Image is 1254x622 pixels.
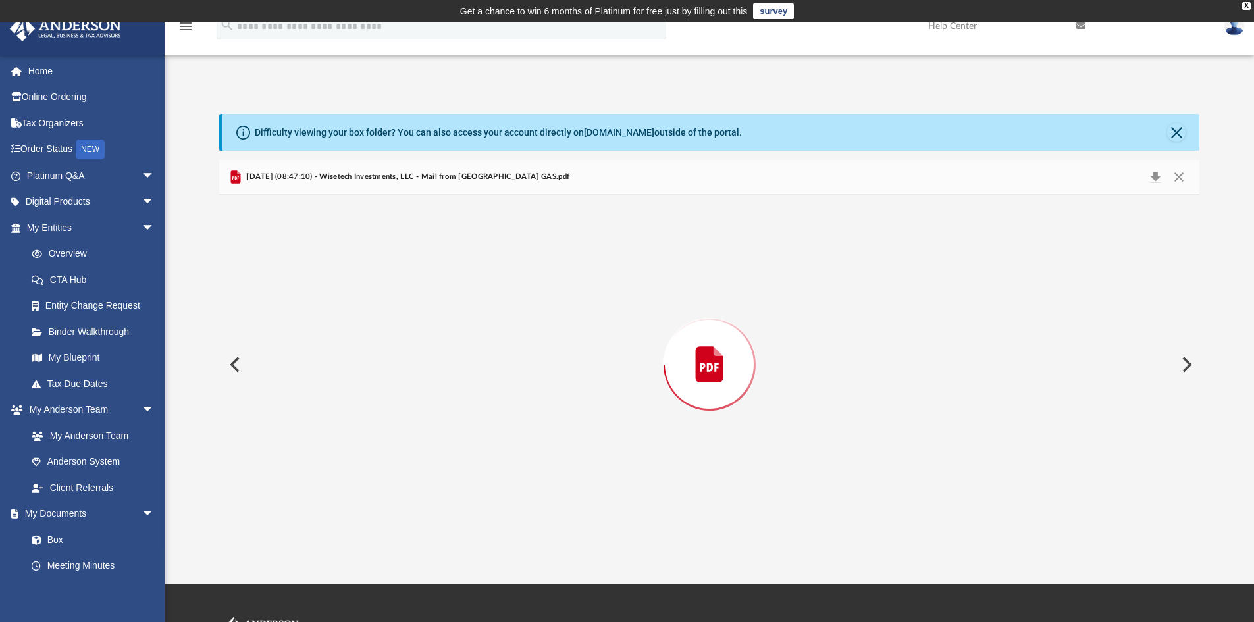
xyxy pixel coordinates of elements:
[18,553,168,579] a: Meeting Minutes
[9,84,174,111] a: Online Ordering
[18,319,174,345] a: Binder Walkthrough
[220,18,234,32] i: search
[9,397,168,423] a: My Anderson Teamarrow_drop_down
[9,215,174,241] a: My Entitiesarrow_drop_down
[18,241,174,267] a: Overview
[1224,16,1244,36] img: User Pic
[178,25,194,34] a: menu
[18,423,161,449] a: My Anderson Team
[18,449,168,475] a: Anderson System
[18,345,168,371] a: My Blueprint
[18,371,174,397] a: Tax Due Dates
[244,171,569,183] span: [DATE] (08:47:10) - Wisetech Investments, LLC - Mail from [GEOGRAPHIC_DATA] GAS.pdf
[1167,123,1186,142] button: Close
[142,215,168,242] span: arrow_drop_down
[1167,168,1191,186] button: Close
[18,267,174,293] a: CTA Hub
[753,3,794,19] a: survey
[219,346,248,383] button: Previous File
[9,189,174,215] a: Digital Productsarrow_drop_down
[9,501,168,527] a: My Documentsarrow_drop_down
[219,160,1200,534] div: Preview
[9,110,174,136] a: Tax Organizers
[142,397,168,424] span: arrow_drop_down
[142,501,168,528] span: arrow_drop_down
[584,127,654,138] a: [DOMAIN_NAME]
[1242,2,1251,10] div: close
[9,163,174,189] a: Platinum Q&Aarrow_drop_down
[178,18,194,34] i: menu
[9,136,174,163] a: Order StatusNEW
[255,126,742,140] div: Difficulty viewing your box folder? You can also access your account directly on outside of the p...
[1171,346,1200,383] button: Next File
[6,16,125,41] img: Anderson Advisors Platinum Portal
[460,3,748,19] div: Get a chance to win 6 months of Platinum for free just by filling out this
[142,189,168,216] span: arrow_drop_down
[142,163,168,190] span: arrow_drop_down
[18,475,168,501] a: Client Referrals
[9,58,174,84] a: Home
[18,527,161,553] a: Box
[18,293,174,319] a: Entity Change Request
[1143,168,1167,186] button: Download
[76,140,105,159] div: NEW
